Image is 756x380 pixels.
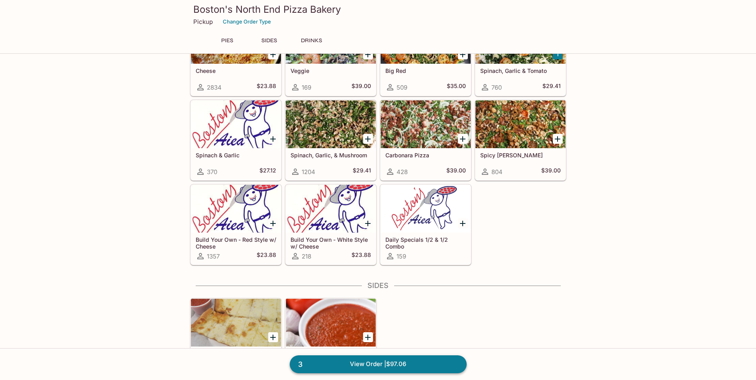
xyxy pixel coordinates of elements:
button: Add Garlic Cheesy Bread w/ Sauce [268,332,278,342]
a: Carbonara Pizza428$39.00 [380,100,471,180]
button: Add Big Red [458,49,468,59]
h5: $27.12 [259,167,276,176]
span: 428 [397,168,408,176]
a: Side of Marinara Sauce 4oz.1665$1.00 [285,298,376,379]
span: 1357 [207,253,220,260]
button: Add Spicy Jenny [553,134,563,144]
div: Veggie [286,16,376,64]
div: Big Red [381,16,471,64]
h5: $39.00 [351,82,371,92]
h5: Veggie [291,67,371,74]
button: DRINKS [294,35,330,46]
button: Add Cheese [268,49,278,59]
button: SIDES [251,35,287,46]
h5: Daily Specials 1/2 & 1/2 Combo [385,236,466,249]
div: Build Your Own - Red Style w/ Cheese [191,185,281,233]
h5: $29.41 [542,82,561,92]
button: Add Spinach, Garlic & Tomato [553,49,563,59]
div: Cheese [191,16,281,64]
h5: $35.00 [447,82,466,92]
h5: $23.88 [257,82,276,92]
button: Change Order Type [219,16,275,28]
button: Add Spinach & Garlic [268,134,278,144]
a: Spinach & Garlic370$27.12 [190,100,281,180]
div: Spinach & Garlic [191,100,281,148]
button: Add Build Your Own - White Style w/ Cheese [363,218,373,228]
a: Spinach, Garlic, & Mushroom1204$29.41 [285,100,376,180]
h5: Carbonara Pizza [385,152,466,159]
h5: Spinach, Garlic, & Mushroom [291,152,371,159]
div: Daily Specials 1/2 & 1/2 Combo [381,185,471,233]
a: Veggie169$39.00 [285,16,376,96]
button: Add Daily Specials 1/2 & 1/2 Combo [458,218,468,228]
div: Spicy Jenny [475,100,566,148]
h5: Big Red [385,67,466,74]
h5: Build Your Own - Red Style w/ Cheese [196,236,276,249]
h5: Spinach & Garlic [196,152,276,159]
a: Spicy [PERSON_NAME]804$39.00 [475,100,566,180]
span: 169 [302,84,311,91]
span: 1204 [302,168,315,176]
span: 218 [302,253,311,260]
a: Cheese2834$23.88 [190,16,281,96]
a: Spinach, Garlic & Tomato760$29.41 [475,16,566,96]
a: 3View Order |$97.06 [290,355,467,373]
h5: $23.88 [257,251,276,261]
span: 509 [397,84,407,91]
p: Pickup [193,18,213,25]
div: Spinach, Garlic & Tomato [475,16,566,64]
button: Add Spinach, Garlic, & Mushroom [363,134,373,144]
div: Spinach, Garlic, & Mushroom [286,100,376,148]
h5: Spinach, Garlic & Tomato [480,67,561,74]
div: Garlic Cheesy Bread w/ Sauce [191,299,281,347]
a: Big Red509$35.00 [380,16,471,96]
span: 760 [491,84,502,91]
a: Build Your Own - Red Style w/ Cheese1357$23.88 [190,184,281,265]
h5: Spicy [PERSON_NAME] [480,152,561,159]
span: 2834 [207,84,222,91]
div: Build Your Own - White Style w/ Cheese [286,185,376,233]
h4: SIDES [190,281,566,290]
h5: $39.00 [446,167,466,176]
h5: Build Your Own - White Style w/ Cheese [291,236,371,249]
a: Build Your Own - White Style w/ Cheese218$23.88 [285,184,376,265]
span: 370 [207,168,217,176]
span: 159 [397,253,406,260]
div: Carbonara Pizza [381,100,471,148]
h5: $29.41 [353,167,371,176]
button: PIES [209,35,245,46]
button: Add Side of Marinara Sauce 4oz. [363,332,373,342]
button: Add Carbonara Pizza [458,134,468,144]
div: Side of Marinara Sauce 4oz. [286,299,376,347]
h3: Boston's North End Pizza Bakery [193,3,563,16]
a: Daily Specials 1/2 & 1/2 Combo159 [380,184,471,265]
span: 3 [293,359,307,370]
h5: Cheese [196,67,276,74]
button: Add Veggie [363,49,373,59]
h5: $39.00 [541,167,561,176]
span: 804 [491,168,503,176]
button: Add Build Your Own - Red Style w/ Cheese [268,218,278,228]
a: Garlic Cheesy Bread w/ Sauce4114$5.73 [190,298,281,379]
h5: $23.88 [351,251,371,261]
